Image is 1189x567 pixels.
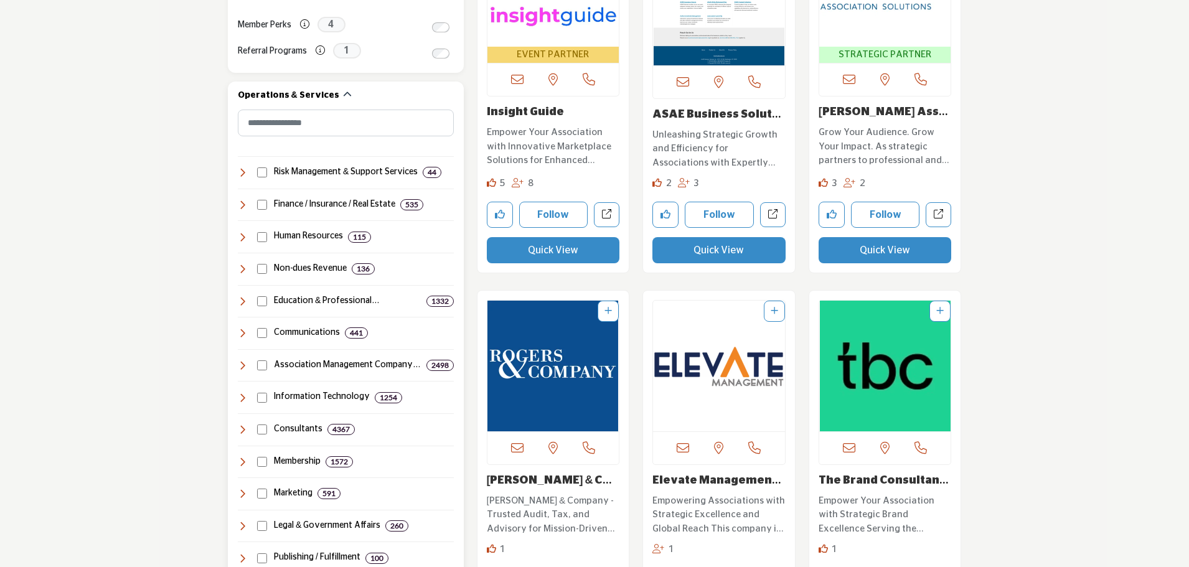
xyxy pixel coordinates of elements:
h4: Education & Professional Development: Training, certification, career development, and learning s... [274,295,421,307]
div: 260 Results For Legal & Government Affairs [385,520,408,532]
p: Unleashing Strategic Growth and Efficiency for Associations with Expertly Tailored Solutions Empo... [652,128,786,171]
a: Open Listing in new tab [487,301,619,431]
i: Likes [819,178,828,187]
div: 1572 Results For Membership [326,456,353,467]
i: Likes [652,178,662,187]
p: Empower Your Association with Strategic Brand Excellence Serving the Association industry, this e... [819,494,952,537]
button: Like company [819,202,845,228]
button: Follow [519,202,588,228]
a: ASAE Business Soluti... [652,109,781,134]
input: Select Membership checkbox [257,457,267,467]
input: Switch to Member Perks [432,22,449,32]
span: EVENT PARTNER [490,48,617,62]
a: Grow Your Audience. Grow Your Impact. As strategic partners to professional and trade association... [819,123,952,168]
span: 3 [832,179,837,188]
img: The Brand Consultancy [819,301,951,431]
h4: Legal & Government Affairs: Legal services, advocacy, lobbying, and government relations to suppo... [274,520,380,532]
h2: Operations & Services [238,90,339,102]
h4: Marketing: Strategies and services for audience acquisition, branding, research, and digital and ... [274,487,313,500]
span: 4 [317,17,345,32]
button: Follow [851,202,920,228]
input: Select Consultants checkbox [257,424,267,434]
a: Open insight-guide in new tab [594,202,619,228]
div: Followers [512,177,533,191]
span: 1 [333,43,361,59]
div: 136 Results For Non-dues Revenue [352,263,375,274]
b: 2498 [431,361,449,370]
input: Select Association Management Company (AMC) checkbox [257,360,267,370]
b: 115 [353,233,366,241]
span: 1 [669,545,674,554]
input: Select Publishing / Fulfillment checkbox [257,553,267,563]
a: Open naylor-association-solutions in new tab [926,202,951,228]
div: 1332 Results For Education & Professional Development [426,296,454,307]
a: [PERSON_NAME] Association S... [819,106,948,131]
b: 1572 [331,457,348,466]
h4: Risk Management & Support Services: Services for cancellation insurance and transportation soluti... [274,166,418,179]
a: Unleashing Strategic Growth and Efficiency for Associations with Expertly Tailored Solutions Empo... [652,125,786,171]
b: 260 [390,522,403,530]
div: 100 Results For Publishing / Fulfillment [365,553,388,564]
button: Quick View [487,237,620,263]
b: 136 [357,265,370,273]
button: Quick View [819,237,952,263]
img: Elevate Management Company [653,301,785,431]
span: 5 [500,179,505,188]
h3: Naylor Association Solutions [819,106,952,119]
h4: Non-dues Revenue: Programs like affinity partnerships, sponsorships, and other revenue-generating... [274,263,347,275]
a: Add To List [771,307,778,316]
h4: Publishing / Fulfillment: Solutions for creating, distributing, and managing publications, direct... [274,551,360,564]
b: 591 [322,489,336,498]
input: Select Human Resources checkbox [257,232,267,242]
input: Select Non-dues Revenue checkbox [257,264,267,274]
span: 1 [832,545,837,554]
button: Quick View [652,237,786,263]
a: Empowering Associations with Strategic Excellence and Global Reach This company is a leading prov... [652,491,786,537]
span: 8 [528,179,533,188]
a: Open Listing in new tab [819,301,951,431]
i: Likes [487,178,496,187]
div: 2498 Results For Association Management Company (AMC) [426,360,454,371]
button: Follow [685,202,754,228]
img: Rogers & Company PLLC [487,301,619,431]
div: Followers [652,543,674,557]
input: Select Education & Professional Development checkbox [257,296,267,306]
i: Like [819,544,828,553]
a: Empower Your Association with Strategic Brand Excellence Serving the Association industry, this e... [819,491,952,537]
h4: Human Resources: Services and solutions for employee management, benefits, recruiting, compliance... [274,230,343,243]
h3: The Brand Consultancy [819,474,952,488]
b: 4367 [332,425,350,434]
p: [PERSON_NAME] & Company - Trusted Audit, Tax, and Advisory for Mission-Driven Organizations At [P... [487,494,620,537]
h4: Association Management Company (AMC): Professional management, strategic guidance, and operationa... [274,359,421,372]
a: The Brand Consultanc... [819,475,949,500]
h4: Communications: Services for messaging, public relations, video production, webinars, and content... [274,327,340,339]
span: 1 [500,545,505,554]
a: Add To List [604,307,612,316]
div: 1254 Results For Information Technology [375,392,402,403]
p: Empower Your Association with Innovative Marketplace Solutions for Enhanced Engagement and Revenu... [487,126,620,168]
div: 441 Results For Communications [345,327,368,339]
span: 3 [693,179,699,188]
a: Open asae-business-solutions in new tab [760,202,786,228]
a: Open Listing in new tab [653,301,785,431]
div: Followers [678,177,700,191]
input: Select Finance / Insurance / Real Estate checkbox [257,200,267,210]
input: Select Information Technology checkbox [257,393,267,403]
div: Followers [844,177,865,191]
h3: Elevate Management Company [652,474,786,488]
i: Like [487,544,496,553]
h4: Information Technology: Technology solutions, including software, cybersecurity, cloud computing,... [274,391,370,403]
a: Add To List [936,307,944,316]
input: Switch to Referral Programs [432,49,449,59]
b: 535 [405,200,418,209]
div: 535 Results For Finance / Insurance / Real Estate [400,199,423,210]
b: 1254 [380,393,397,402]
h3: Insight Guide [487,106,620,119]
input: Search Category [238,110,454,136]
h4: Consultants: Expert guidance across various areas, including technology, marketing, leadership, f... [274,423,322,436]
h3: ASAE Business Solutions [652,108,786,122]
a: [PERSON_NAME] & Company - Trusted Audit, Tax, and Advisory for Mission-Driven Organizations At [P... [487,491,620,537]
label: Member Perks [238,14,291,36]
button: Like company [487,202,513,228]
div: 4367 Results For Consultants [327,424,355,435]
